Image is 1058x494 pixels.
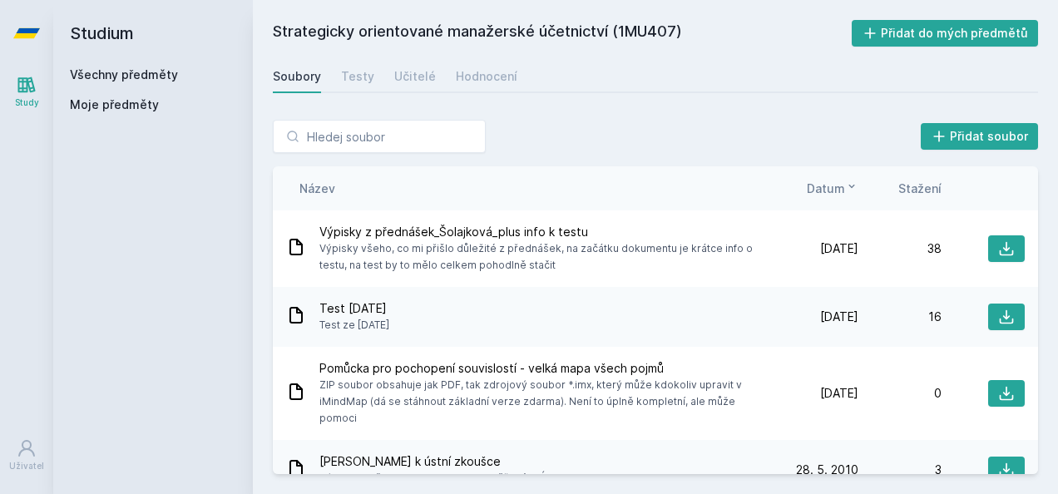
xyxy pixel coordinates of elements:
[299,180,335,197] button: Název
[456,68,517,85] div: Hodnocení
[3,67,50,117] a: Study
[9,460,44,472] div: Uživatel
[858,385,942,402] div: 0
[456,60,517,93] a: Hodnocení
[319,377,769,427] span: ZIP soubor obsahuje jak PDF, tak zdrojový soubor *.imx, který může kdokoliv upravit v iMindMap (d...
[820,385,858,402] span: [DATE]
[852,20,1039,47] button: Přidat do mých předmětů
[273,60,321,93] a: Soubory
[394,60,436,93] a: Učitelé
[70,67,178,82] a: Všechny předměty
[394,68,436,85] div: Učitelé
[273,20,852,47] h2: Strategicky orientované manažerské účetnictví (1MU407)
[858,309,942,325] div: 16
[858,462,942,478] div: 3
[319,300,389,317] span: Test [DATE]
[319,470,546,487] span: Výpisky z učebnice Strategicky zaměřené MÚ
[319,453,546,470] span: [PERSON_NAME] k ústní zkoušce
[807,180,845,197] span: Datum
[319,224,769,240] span: Výpisky z přednášek_Šolajková_plus info k testu
[319,360,769,377] span: Pomůcka pro pochopení souvislostí - velká mapa všech pojmů
[70,96,159,113] span: Moje předměty
[820,240,858,257] span: [DATE]
[807,180,858,197] button: Datum
[319,240,769,274] span: Výpisky všeho, co mi přišlo důležité z přednášek, na začátku dokumentu je krátce info o testu, na...
[273,68,321,85] div: Soubory
[341,60,374,93] a: Testy
[3,430,50,481] a: Uživatel
[319,317,389,333] span: Test ze [DATE]
[273,120,486,153] input: Hledej soubor
[898,180,942,197] button: Stažení
[858,240,942,257] div: 38
[921,123,1039,150] button: Přidat soubor
[15,96,39,109] div: Study
[796,462,858,478] span: 28. 5. 2010
[820,309,858,325] span: [DATE]
[341,68,374,85] div: Testy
